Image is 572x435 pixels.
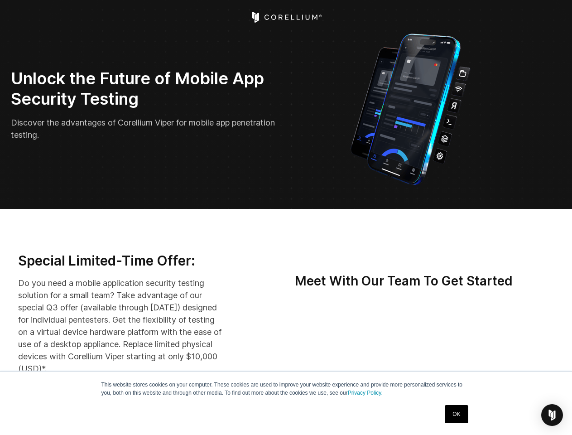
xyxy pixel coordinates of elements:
span: Discover the advantages of Corellium Viper for mobile app penetration testing. [11,118,275,140]
img: Corellium_VIPER_Hero_1_1x [342,29,479,187]
div: Open Intercom Messenger [541,404,563,426]
h2: Unlock the Future of Mobile App Security Testing [11,68,280,109]
a: Privacy Policy. [348,390,383,396]
strong: Meet With Our Team To Get Started [295,273,513,289]
p: This website stores cookies on your computer. These cookies are used to improve your website expe... [101,381,471,397]
h3: Special Limited-Time Offer: [18,252,224,270]
a: Corellium Home [250,12,322,23]
a: OK [445,405,468,423]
